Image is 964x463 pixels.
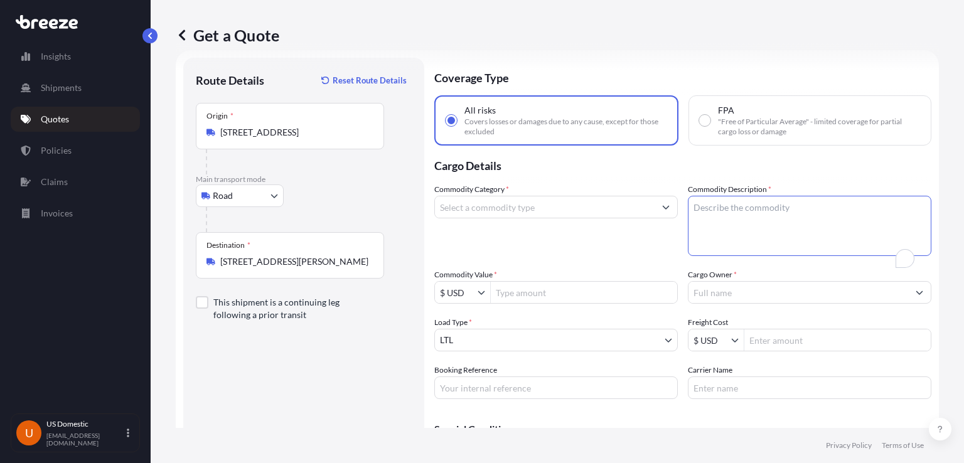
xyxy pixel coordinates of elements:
[434,329,678,351] button: LTL
[688,281,908,304] input: Full name
[688,196,931,256] textarea: To enrich screen reader interactions, please activate Accessibility in Grammarly extension settings
[434,364,497,376] label: Booking Reference
[333,74,407,87] p: Reset Route Details
[41,50,71,63] p: Insights
[446,115,457,126] input: All risksCovers losses or damages due to any cause, except for those excluded
[11,138,140,163] a: Policies
[718,104,734,117] span: FPA
[882,440,924,450] a: Terms of Use
[434,146,931,183] p: Cargo Details
[688,316,728,329] label: Freight Cost
[731,334,744,346] button: Show suggestions
[655,196,677,218] button: Show suggestions
[41,82,82,94] p: Shipments
[908,281,931,304] button: Show suggestions
[699,115,710,126] input: FPA"Free of Particular Average" - limited coverage for partial cargo loss or damage
[11,44,140,69] a: Insights
[434,183,509,196] label: Commodity Category
[744,329,931,351] input: Enter amount
[11,201,140,226] a: Invoices
[206,240,250,250] div: Destination
[196,184,284,207] button: Select transport
[46,432,124,447] p: [EMAIL_ADDRESS][DOMAIN_NAME]
[434,376,678,399] input: Your internal reference
[315,70,412,90] button: Reset Route Details
[25,427,33,439] span: U
[688,376,931,399] input: Enter name
[46,419,124,429] p: US Domestic
[688,269,737,281] label: Cargo Owner
[434,424,931,434] p: Special Conditions
[440,334,453,346] span: LTL
[41,144,72,157] p: Policies
[718,117,921,137] span: "Free of Particular Average" - limited coverage for partial cargo loss or damage
[11,75,140,100] a: Shipments
[478,286,490,299] button: Show suggestions
[213,296,374,321] label: This shipment is a continuing leg following a prior transit
[491,281,677,304] input: Type amount
[826,440,872,450] a: Privacy Policy
[41,207,73,220] p: Invoices
[196,174,412,184] p: Main transport mode
[41,176,68,188] p: Claims
[435,196,655,218] input: Select a commodity type
[220,126,368,139] input: Origin
[176,25,279,45] p: Get a Quote
[11,169,140,194] a: Claims
[434,269,497,281] label: Commodity Value
[688,329,731,351] input: Freight Cost
[206,111,233,121] div: Origin
[688,364,732,376] label: Carrier Name
[435,281,478,304] input: Commodity Value
[41,113,69,125] p: Quotes
[11,107,140,132] a: Quotes
[464,117,667,137] span: Covers losses or damages due to any cause, except for those excluded
[688,183,771,196] label: Commodity Description
[464,104,496,117] span: All risks
[220,255,368,268] input: Destination
[196,73,264,88] p: Route Details
[434,58,931,95] p: Coverage Type
[213,189,233,202] span: Road
[434,316,472,329] span: Load Type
